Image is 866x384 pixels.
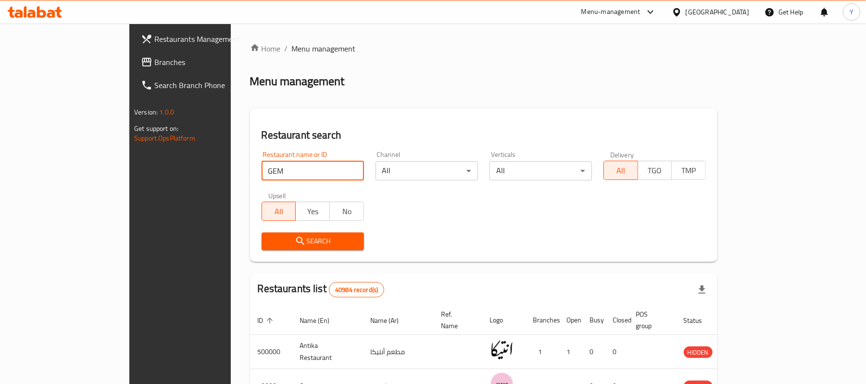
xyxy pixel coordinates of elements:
[671,161,706,180] button: TMP
[490,338,514,362] img: Antika Restaurant
[133,74,274,97] a: Search Branch Phone
[258,282,385,297] h2: Restaurants list
[300,315,342,326] span: Name (En)
[154,79,266,91] span: Search Branch Phone
[441,308,471,332] span: Ref. Name
[334,205,360,218] span: No
[250,43,717,54] nav: breadcrumb
[262,128,706,142] h2: Restaurant search
[526,335,559,369] td: 1
[363,335,434,369] td: مطعم أنتيكا
[684,346,713,358] div: HIDDEN
[292,335,363,369] td: Antika Restaurant
[603,161,638,180] button: All
[684,315,715,326] span: Status
[636,308,665,332] span: POS group
[489,161,592,180] div: All
[262,161,364,180] input: Search for restaurant name or ID..
[329,202,364,221] button: No
[268,192,286,199] label: Upsell
[159,106,174,118] span: 1.0.0
[292,43,356,54] span: Menu management
[371,315,412,326] span: Name (Ar)
[376,161,478,180] div: All
[482,306,526,335] th: Logo
[134,122,178,135] span: Get support on:
[133,27,274,51] a: Restaurants Management
[250,74,345,89] h2: Menu management
[300,205,326,218] span: Yes
[133,51,274,74] a: Branches
[605,306,628,335] th: Closed
[638,161,672,180] button: TGO
[285,43,288,54] li: /
[690,278,714,301] div: Export file
[526,306,559,335] th: Branches
[134,106,158,118] span: Version:
[134,132,195,144] a: Support.OpsPlatform
[582,335,605,369] td: 0
[608,164,634,178] span: All
[262,232,364,250] button: Search
[329,285,384,294] span: 40984 record(s)
[642,164,668,178] span: TGO
[154,33,266,45] span: Restaurants Management
[676,164,702,178] span: TMP
[684,347,713,358] span: HIDDEN
[582,306,605,335] th: Busy
[262,202,296,221] button: All
[605,335,628,369] td: 0
[581,6,640,18] div: Menu-management
[269,235,356,247] span: Search
[559,335,582,369] td: 1
[266,205,292,218] span: All
[610,151,634,158] label: Delivery
[154,56,266,68] span: Branches
[850,7,853,17] span: Y
[686,7,749,17] div: [GEOGRAPHIC_DATA]
[258,315,276,326] span: ID
[329,282,384,297] div: Total records count
[295,202,330,221] button: Yes
[559,306,582,335] th: Open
